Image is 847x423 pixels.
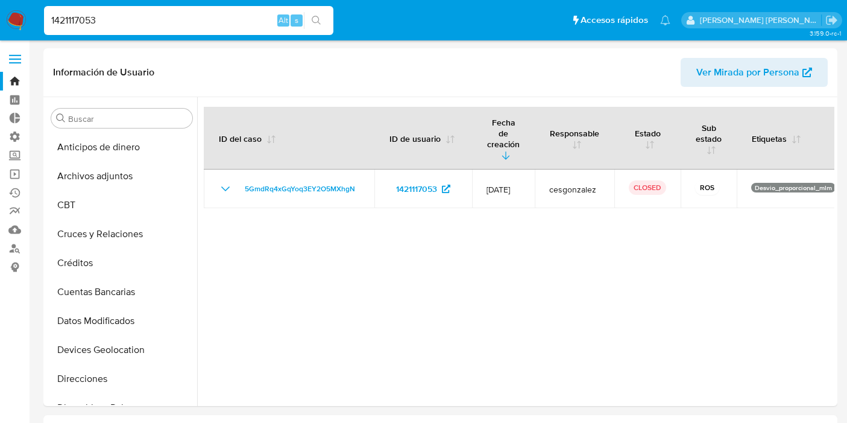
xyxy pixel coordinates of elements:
span: Accesos rápidos [581,14,648,27]
button: Ver Mirada por Persona [681,58,828,87]
button: Dispositivos Point [46,393,197,422]
button: search-icon [304,12,329,29]
button: Créditos [46,249,197,278]
button: Devices Geolocation [46,336,197,364]
span: s [295,14,298,26]
button: Datos Modificados [46,307,197,336]
button: Anticipos de dinero [46,133,197,162]
a: Notificaciones [660,15,670,25]
input: Buscar usuario o caso... [44,13,333,28]
button: CBT [46,191,197,220]
a: Salir [825,14,838,27]
p: carlos.obholz@mercadolibre.com [700,14,822,26]
span: Ver Mirada por Persona [696,58,799,87]
button: Direcciones [46,364,197,393]
span: Alt [279,14,288,26]
button: Cruces y Relaciones [46,220,197,249]
button: Cuentas Bancarias [46,278,197,307]
button: Buscar [56,113,66,123]
h1: Información de Usuario [53,66,154,78]
input: Buscar [68,113,187,124]
button: Archivos adjuntos [46,162,197,191]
